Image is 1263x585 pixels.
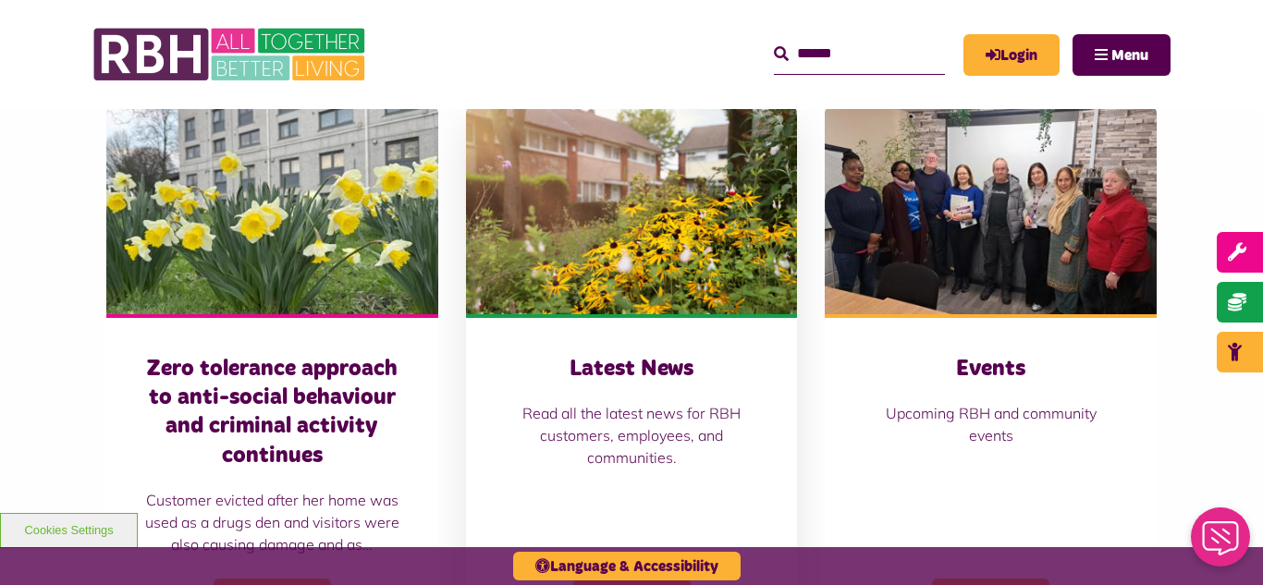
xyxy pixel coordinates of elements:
img: Group photo of customers and colleagues at Spotland Community Centre [825,107,1157,314]
p: Read all the latest news for RBH customers, employees, and communities. [503,402,761,469]
button: Language & Accessibility [513,552,741,580]
h3: Zero tolerance approach to anti-social behaviour and criminal activity continues [143,355,401,470]
img: SAZ MEDIA RBH HOUSING4 [466,107,798,314]
iframe: Netcall Web Assistant for live chat [1180,502,1263,585]
img: Freehold [106,107,438,314]
p: Upcoming RBH and community events [862,402,1120,446]
h3: Latest News [503,355,761,384]
p: Customer evicted after her home was used as a drugs den and visitors were also causing damage and... [143,489,401,555]
input: Search [774,34,945,74]
img: RBH [92,18,370,91]
button: Navigation [1073,34,1171,76]
a: MyRBH [963,34,1060,76]
h3: Events [862,355,1120,384]
span: Menu [1111,48,1148,63]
